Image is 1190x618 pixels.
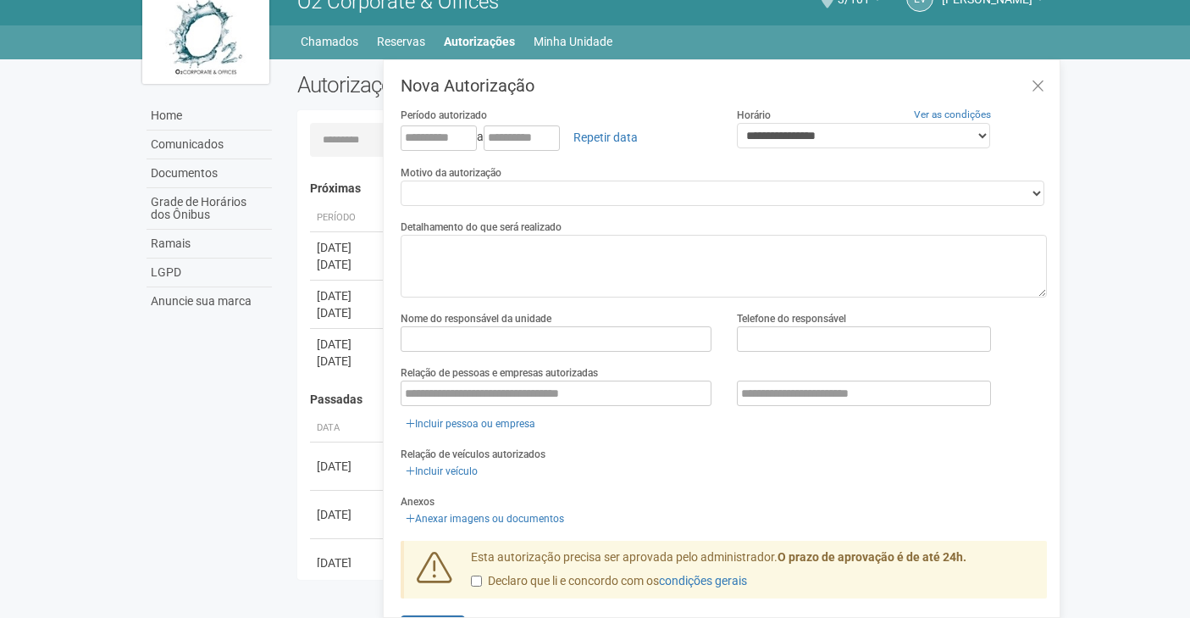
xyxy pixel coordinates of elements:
[401,494,434,509] label: Anexos
[401,220,562,235] label: Detalhamento do que será realizado
[317,336,379,353] div: [DATE]
[147,131,272,159] a: Comunicados
[147,287,272,315] a: Anuncie sua marca
[401,447,545,462] label: Relação de veículos autorizados
[317,304,379,321] div: [DATE]
[778,550,966,564] strong: O prazo de aprovação é de até 24h.
[310,415,386,443] th: Data
[401,165,501,181] label: Motivo da autorização
[401,311,551,326] label: Nome do responsável da unidade
[401,365,598,381] label: Relação de pessoas e empresas autorizadas
[310,393,1036,406] h4: Passadas
[401,77,1047,94] h3: Nova Autorização
[401,108,487,123] label: Período autorizado
[310,182,1036,195] h4: Próximas
[297,72,660,97] h2: Autorizações
[310,204,386,232] th: Período
[147,159,272,188] a: Documentos
[147,188,272,230] a: Grade de Horários dos Ônibus
[737,311,846,326] label: Telefone do responsável
[317,506,379,523] div: [DATE]
[317,287,379,304] div: [DATE]
[458,549,1048,599] div: Esta autorização precisa ser aprovada pelo administrador.
[401,462,483,481] a: Incluir veículo
[317,239,379,256] div: [DATE]
[317,256,379,273] div: [DATE]
[401,509,569,528] a: Anexar imagens ou documentos
[914,109,991,120] a: Ver as condições
[317,353,379,370] div: [DATE]
[737,108,771,123] label: Horário
[534,30,612,53] a: Minha Unidade
[147,102,272,131] a: Home
[317,554,379,571] div: [DATE]
[471,573,747,590] label: Declaro que li e concordo com os
[444,30,515,53] a: Autorizações
[562,123,649,152] a: Repetir data
[659,574,747,587] a: condições gerais
[301,30,358,53] a: Chamados
[471,576,482,587] input: Declaro que li e concordo com oscondições gerais
[317,458,379,475] div: [DATE]
[401,415,540,433] a: Incluir pessoa ou empresa
[147,230,272,259] a: Ramais
[377,30,425,53] a: Reservas
[401,123,711,152] div: a
[147,259,272,287] a: LGPD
